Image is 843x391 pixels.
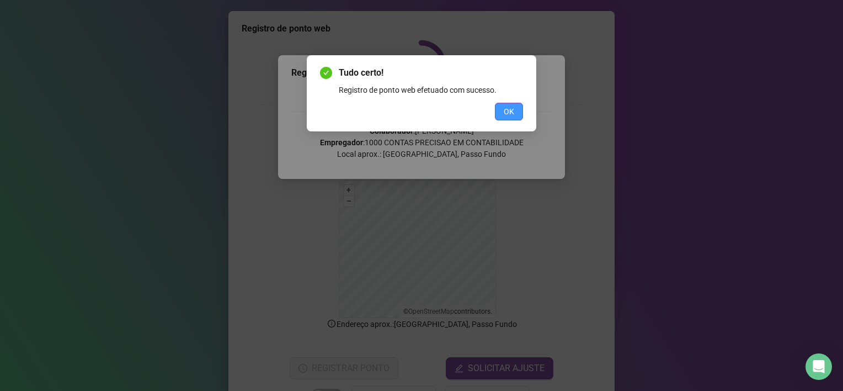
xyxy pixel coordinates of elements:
[320,67,332,79] span: check-circle
[495,103,523,120] button: OK
[805,353,832,380] div: Open Intercom Messenger
[339,84,523,96] div: Registro de ponto web efetuado com sucesso.
[504,105,514,118] span: OK
[339,66,523,80] span: Tudo certo!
